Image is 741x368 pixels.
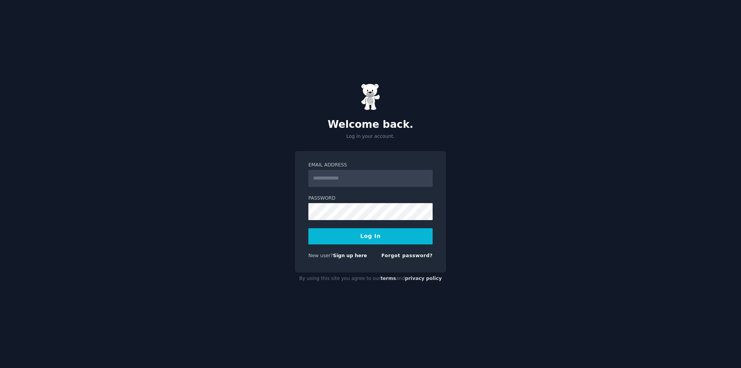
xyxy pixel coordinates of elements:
label: Email Address [308,162,433,169]
p: Log in your account. [295,133,446,140]
a: Sign up here [333,253,367,258]
a: Forgot password? [381,253,433,258]
a: terms [381,276,396,281]
img: Gummy Bear [361,83,380,110]
div: By using this site you agree to our and [295,273,446,285]
span: New user? [308,253,333,258]
label: Password [308,195,433,202]
button: Log In [308,228,433,244]
h2: Welcome back. [295,119,446,131]
a: privacy policy [405,276,442,281]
